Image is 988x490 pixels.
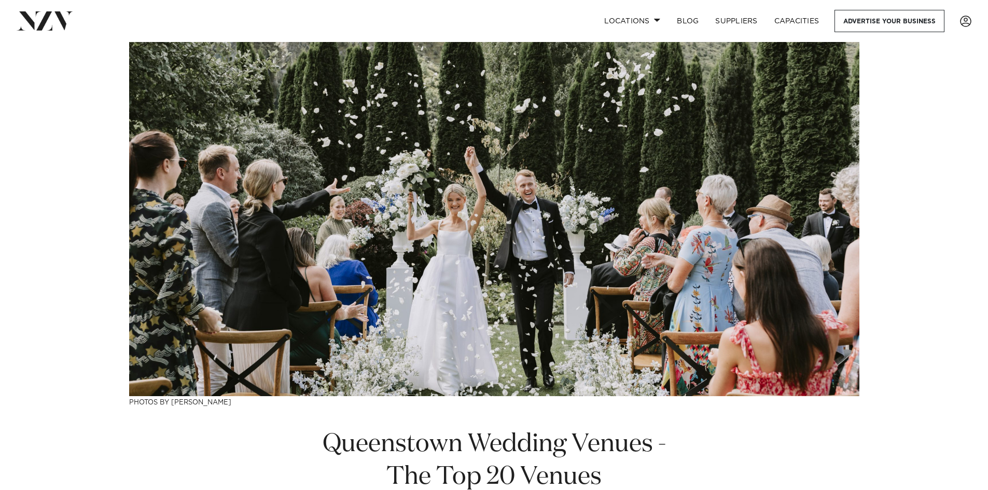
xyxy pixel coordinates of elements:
[669,10,707,32] a: BLOG
[17,11,73,30] img: nzv-logo.png
[707,10,766,32] a: SUPPLIERS
[129,42,859,396] img: Queenstown Wedding Venues - The Top 20 Venues
[596,10,669,32] a: Locations
[766,10,828,32] a: Capacities
[834,10,944,32] a: Advertise your business
[129,396,859,407] h3: Photos by [PERSON_NAME]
